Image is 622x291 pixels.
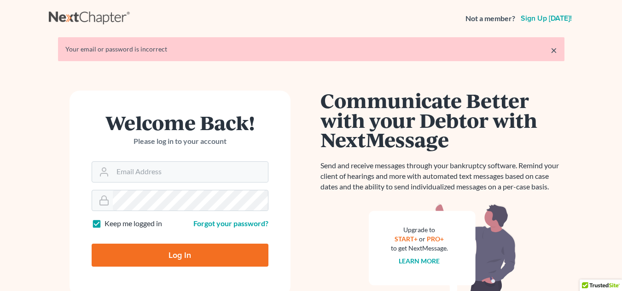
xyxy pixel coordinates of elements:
h1: Communicate Better with your Debtor with NextMessage [320,91,564,149]
span: or [419,235,425,243]
input: Log In [92,244,268,267]
p: Please log in to your account [92,136,268,147]
label: Keep me logged in [105,218,162,229]
a: × [551,45,557,56]
div: to get NextMessage. [391,244,448,253]
input: Email Address [113,162,268,182]
h1: Welcome Back! [92,113,268,132]
a: Forgot your password? [193,219,268,228]
a: START+ [395,235,418,243]
a: Sign up [DATE]! [519,15,574,22]
div: Your email or password is incorrect [65,45,557,54]
p: Send and receive messages through your bankruptcy software. Remind your client of hearings and mo... [320,160,564,192]
a: Learn more [399,257,440,265]
a: PRO+ [427,235,444,243]
div: Upgrade to [391,225,448,234]
strong: Not a member? [465,13,515,24]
